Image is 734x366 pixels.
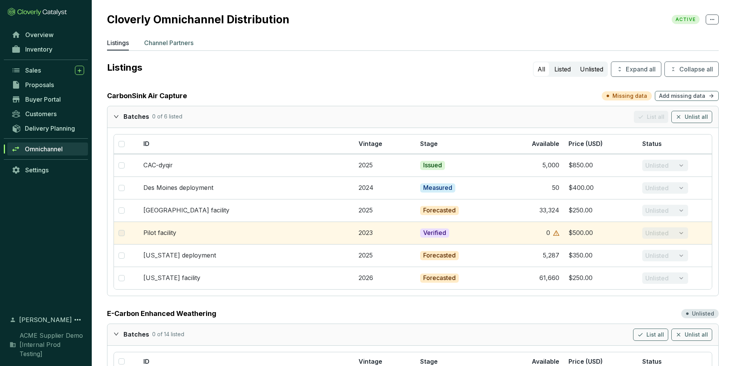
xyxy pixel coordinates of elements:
[550,62,575,76] button: Listed
[423,206,456,215] p: Forecasted
[671,111,712,123] button: Unlist all
[123,113,149,121] p: Batches
[423,274,456,282] p: Forecasted
[423,251,456,260] p: Forecasted
[568,274,633,282] section: $250.00
[420,358,438,365] span: Stage
[633,329,668,341] button: List all
[25,110,57,118] span: Customers
[107,13,297,26] h2: Cloverly Omnichannel Distribution
[672,15,700,24] span: ACTIVE
[568,358,603,365] span: Price (USD)
[25,96,61,103] span: Buyer Portal
[114,114,119,119] span: expanded
[8,122,88,134] a: Delivery Planning
[359,140,382,147] span: Vintage
[25,145,63,153] span: Omnichannel
[107,62,530,74] p: Listings
[568,251,633,260] section: $350.00
[25,45,52,53] span: Inventory
[490,134,564,154] th: Available
[25,81,54,89] span: Proposals
[25,125,75,132] span: Delivery Planning
[638,134,712,154] th: Status
[664,62,719,77] button: Collapse all
[143,161,173,169] a: CAC-dyqir
[139,199,354,222] td: Des Moines facility
[8,64,88,77] a: Sales
[143,251,216,259] a: [US_STATE] deployment
[139,267,354,289] td: Wyoming facility
[25,66,41,74] span: Sales
[611,62,661,77] button: Expand all
[671,329,712,341] button: Unlist all
[143,184,213,191] a: Des Moines deployment
[568,161,633,170] section: $850.00
[568,206,633,215] section: $250.00
[612,92,647,100] p: Missing data
[144,38,193,47] p: Channel Partners
[123,330,149,339] p: Batches
[354,154,416,177] td: 2025
[552,184,559,192] div: 50
[359,358,382,365] span: Vintage
[423,229,446,237] p: Verified
[8,43,88,56] a: Inventory
[19,315,72,324] span: [PERSON_NAME]
[543,251,559,260] div: 5,287
[354,222,416,244] td: 2023
[354,267,416,289] td: 2026
[143,358,149,365] span: ID
[354,199,416,222] td: 2025
[7,143,88,155] a: Omnichannel
[423,184,452,192] p: Measured
[143,140,149,147] span: ID
[692,310,714,317] p: Unlisted
[539,206,559,215] div: 33,324
[568,229,633,237] section: $500.00
[139,222,354,244] td: Pilot facility
[679,65,713,74] span: Collapse all
[8,28,88,41] a: Overview
[152,330,184,339] p: 0 of 14 listed
[8,93,88,106] a: Buyer Portal
[576,62,607,76] button: Unlisted
[354,134,416,154] th: Vintage
[139,154,354,177] td: CAC-dyqir
[114,111,123,122] div: expanded
[423,161,442,170] p: Issued
[107,38,129,47] p: Listings
[354,177,416,199] td: 2024
[420,140,438,147] span: Stage
[626,65,656,74] span: Expand all
[685,331,708,338] span: Unlist all
[107,308,216,319] a: E-Carbon Enhanced Weathering
[19,331,84,358] span: ACME Supplier Demo [Internal Prod Testing]
[534,62,549,76] button: All
[568,184,633,192] section: $400.00
[114,329,123,340] div: expanded
[546,229,550,237] div: 0
[532,358,559,365] span: Available
[139,134,354,154] th: ID
[553,230,559,236] span: warning
[143,229,176,236] a: Pilot facility
[8,107,88,120] a: Customers
[152,113,182,121] p: 0 of 6 listed
[655,91,719,101] button: Add missing data
[416,134,490,154] th: Stage
[642,140,662,147] span: Status
[646,331,664,338] span: List all
[143,206,229,214] a: [GEOGRAPHIC_DATA] facility
[539,274,559,282] div: 61,660
[659,92,705,100] span: Add missing data
[568,140,603,147] span: Price (USD)
[354,244,416,267] td: 2025
[139,244,354,267] td: Wyoming deployment
[114,331,119,337] span: expanded
[25,31,54,39] span: Overview
[642,358,662,365] span: Status
[143,274,200,282] a: [US_STATE] facility
[542,161,559,170] div: 5,000
[532,140,559,147] span: Available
